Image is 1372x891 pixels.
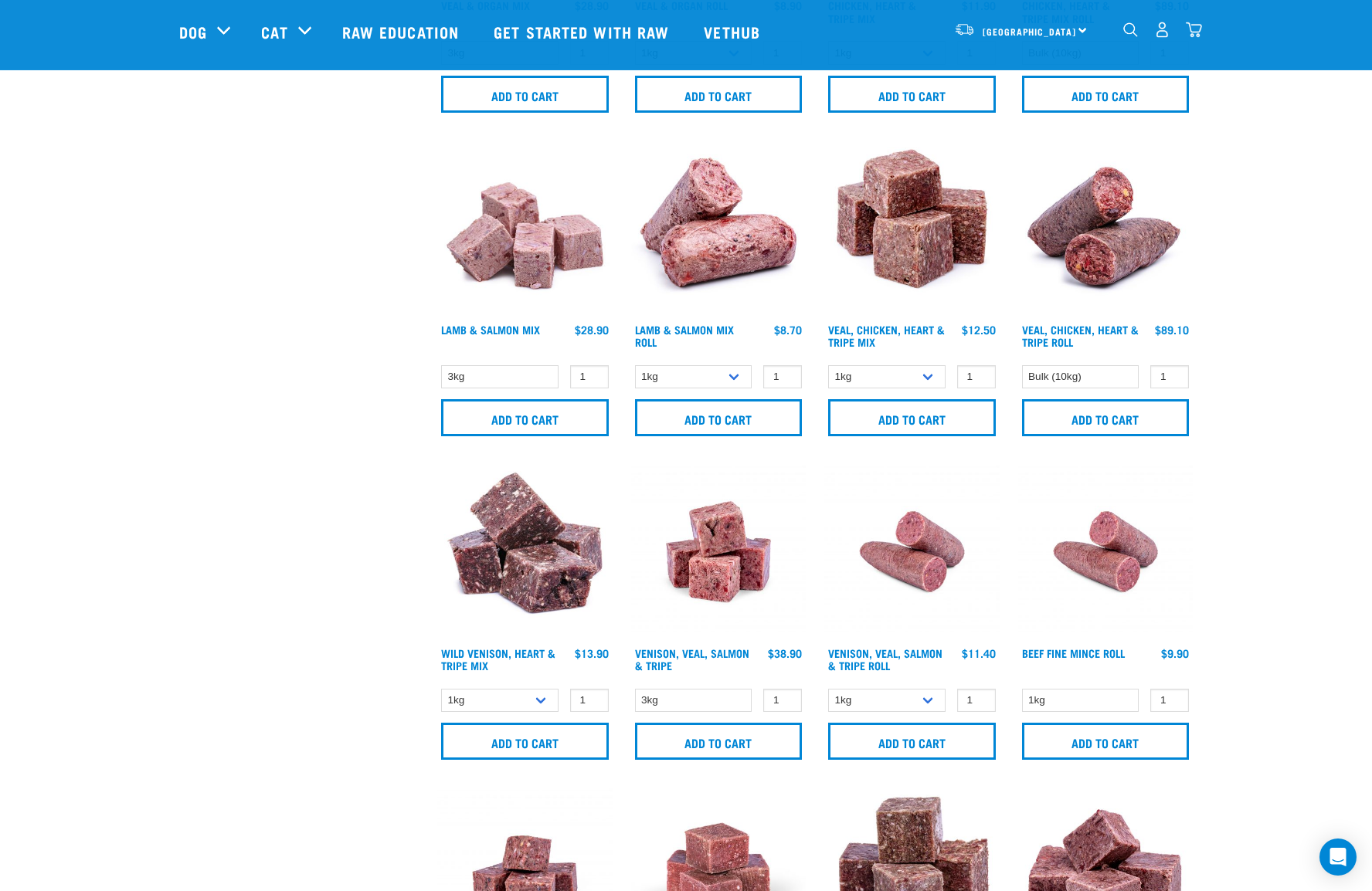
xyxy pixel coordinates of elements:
[179,20,207,43] a: Dog
[828,723,996,760] input: Add to cart
[1150,365,1189,389] input: 1
[441,650,555,668] a: Wild Venison, Heart & Tripe Mix
[1155,324,1189,336] div: $89.10
[688,1,779,63] a: Vethub
[1022,76,1190,113] input: Add to cart
[570,689,609,713] input: 1
[954,22,975,36] img: van-moving.png
[1018,464,1194,639] img: Venison Veal Salmon Tripe 1651
[763,689,802,713] input: 1
[441,76,609,113] input: Add to cart
[824,141,1000,316] img: Veal Chicken Heart Tripe Mix 01
[441,723,609,760] input: Add to cart
[441,327,540,332] a: Lamb & Salmon Mix
[768,647,802,659] div: $38.90
[441,399,609,436] input: Add to cart
[828,327,945,344] a: Veal, Chicken, Heart & Tripe Mix
[631,464,807,639] img: Venison Veal Salmon Tripe 1621
[635,723,803,760] input: Add to cart
[828,76,996,113] input: Add to cart
[631,141,807,316] img: 1261 Lamb Salmon Roll 01
[1319,838,1357,876] div: Open Intercom Messenger
[575,324,609,336] div: $28.90
[1018,141,1194,316] img: 1263 Chicken Organ Roll 02
[327,1,478,63] a: Raw Education
[635,327,734,344] a: Lamb & Salmon Mix Roll
[1022,327,1139,344] a: Veal, Chicken, Heart & Tripe Roll
[957,365,996,389] input: 1
[635,399,803,436] input: Add to cart
[1154,22,1170,38] img: user.png
[478,1,688,63] a: Get started with Raw
[1161,647,1189,659] div: $9.90
[575,647,609,659] div: $13.90
[1123,22,1138,37] img: home-icon-1@2x.png
[437,141,613,316] img: 1029 Lamb Salmon Mix 01
[983,29,1076,34] span: [GEOGRAPHIC_DATA]
[1186,22,1202,38] img: home-icon@2x.png
[635,76,803,113] input: Add to cart
[824,464,1000,639] img: Venison Veal Salmon Tripe 1651
[1022,399,1190,436] input: Add to cart
[962,324,996,336] div: $12.50
[957,689,996,713] input: 1
[261,20,287,43] a: Cat
[962,647,996,659] div: $11.40
[1022,723,1190,760] input: Add to cart
[437,464,613,639] img: 1171 Venison Heart Tripe Mix 01
[635,650,749,668] a: Venison, Veal, Salmon & Tripe
[828,650,942,668] a: Venison, Veal, Salmon & Tripe Roll
[1150,689,1189,713] input: 1
[570,365,609,389] input: 1
[1022,650,1125,656] a: Beef Fine Mince Roll
[763,365,802,389] input: 1
[828,399,996,436] input: Add to cart
[774,324,802,336] div: $8.70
